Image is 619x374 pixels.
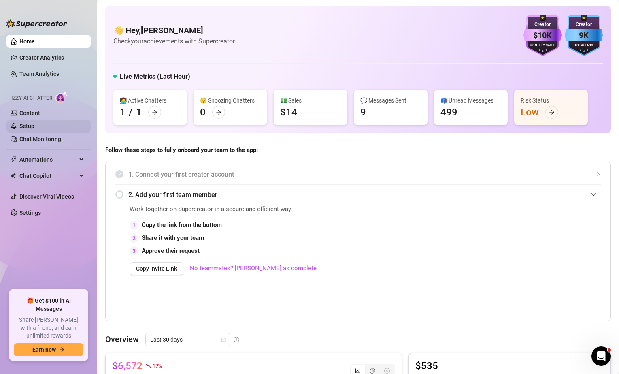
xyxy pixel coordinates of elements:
[146,363,151,369] span: fall
[190,264,317,274] a: No teammates? [PERSON_NAME] as complete
[32,346,56,353] span: Earn now
[11,173,16,179] img: Chat Copilot
[14,316,83,340] span: Share [PERSON_NAME] with a friend, and earn unlimited rewards
[523,29,562,42] div: $10K
[565,21,603,28] div: Creator
[105,146,258,154] strong: Follow these steps to fully onboard your team to the app:
[113,36,235,46] article: Check your achievements with Supercreator
[19,209,41,216] a: Settings
[19,110,40,116] a: Content
[439,205,601,308] iframe: Adding Team Members
[440,106,457,119] div: 499
[130,246,138,255] div: 3
[150,333,225,346] span: Last 30 days
[19,136,61,142] a: Chat Monitoring
[11,94,52,102] span: Izzy AI Chatter
[360,96,421,105] div: 💬 Messages Sent
[14,297,83,313] span: 🎁 Get $100 in AI Messages
[130,205,419,214] span: Work together on Supercreator in a secure and efficient way.
[216,109,221,115] span: arrow-right
[415,359,535,372] article: $535
[360,106,366,119] div: 9
[11,156,17,163] span: thunderbolt
[234,337,239,342] span: info-circle
[115,165,601,184] div: 1. Connect your first creator account
[59,347,65,353] span: arrow-right
[152,362,162,370] span: 12 %
[549,109,555,115] span: arrow-right
[19,71,59,77] a: Team Analytics
[19,169,77,182] span: Chat Copilot
[19,193,74,200] a: Discover Viral Videos
[142,247,200,254] strong: Approve their request
[221,337,226,342] span: calendar
[440,96,501,105] div: 📪 Unread Messages
[128,169,601,180] span: 1. Connect your first creator account
[142,234,204,241] strong: Share it with your team
[565,29,603,42] div: 9K
[565,43,603,48] div: Total Fans
[105,333,139,345] article: Overview
[152,109,157,115] span: arrow-right
[136,265,177,272] span: Copy Invite Link
[130,221,138,230] div: 1
[136,106,142,119] div: 1
[523,43,562,48] div: Monthly Sales
[280,96,341,105] div: 💵 Sales
[596,172,601,177] span: collapsed
[14,343,83,356] button: Earn nowarrow-right
[523,15,562,56] img: purple-badge-B9DA21FR.svg
[120,72,190,81] h5: Live Metrics (Last Hour)
[280,106,297,119] div: $14
[19,123,34,129] a: Setup
[384,368,390,374] span: dollar-circle
[130,262,183,275] button: Copy Invite Link
[19,38,35,45] a: Home
[19,51,84,64] a: Creator Analytics
[521,96,581,105] div: Risk Status
[591,192,596,197] span: expanded
[565,15,603,56] img: blue-badge-DgoSNQY1.svg
[55,91,68,103] img: AI Chatter
[355,368,361,374] span: line-chart
[19,153,77,166] span: Automations
[6,19,67,28] img: logo-BBDzfeDw.svg
[130,234,138,243] div: 2
[120,106,126,119] div: 1
[120,96,181,105] div: 👩‍💻 Active Chatters
[591,346,611,366] iframe: Intercom live chat
[523,21,562,28] div: Creator
[128,190,601,200] span: 2. Add your first team member
[370,368,375,374] span: pie-chart
[142,221,222,229] strong: Copy the link from the bottom
[112,359,143,372] article: $6,572
[115,185,601,205] div: 2. Add your first team member
[113,25,235,36] h4: 👋 Hey, [PERSON_NAME]
[200,96,261,105] div: 😴 Snoozing Chatters
[200,106,206,119] div: 0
